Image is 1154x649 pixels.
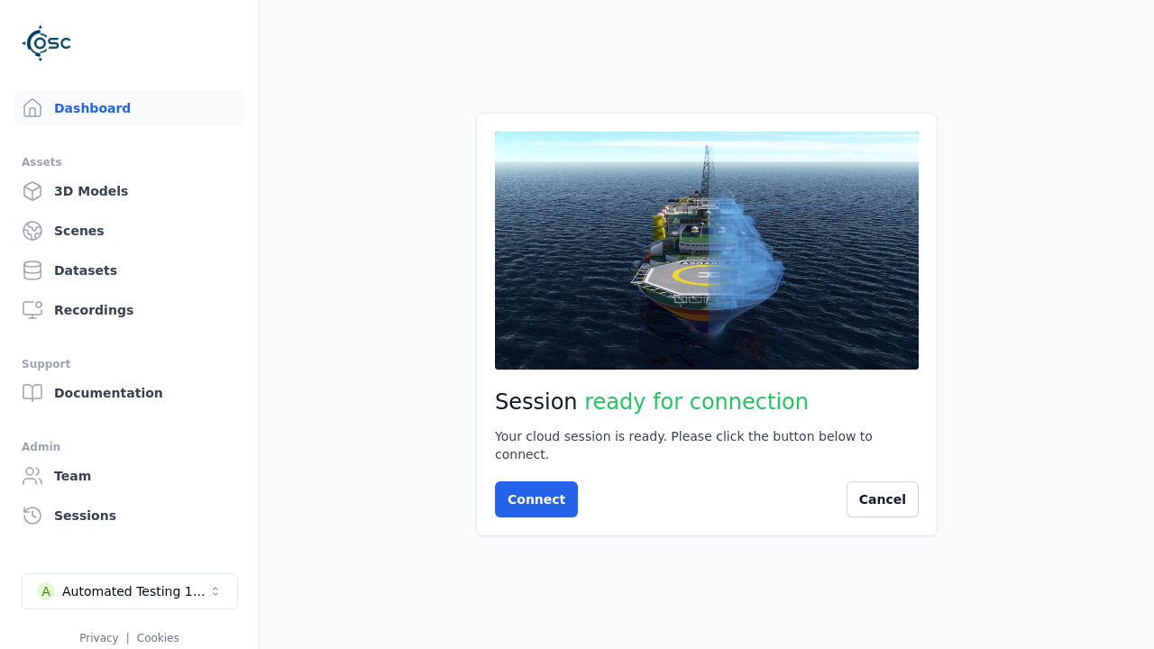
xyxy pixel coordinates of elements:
[495,427,919,463] div: Your cloud session is ready. Please click the button below to connect.
[14,375,244,411] a: Documentation
[847,481,919,517] button: Cancel
[14,90,244,126] a: Dashboard
[14,458,244,494] a: Team
[14,498,244,534] a: Sessions
[62,582,208,600] div: Automated Testing 1 - Playwright
[37,582,55,600] div: A
[22,353,237,375] div: Support
[22,151,237,173] div: Assets
[14,252,244,288] a: Datasets
[22,18,72,69] img: Logo
[14,213,244,249] a: Scenes
[495,388,919,416] h2: Session
[137,632,179,644] a: Cookies
[14,292,244,328] a: Recordings
[584,389,809,415] span: ready for connection
[495,481,578,517] button: Connect
[126,632,130,644] span: |
[14,173,244,209] a: 3D Models
[79,632,118,644] a: Privacy
[22,436,237,458] div: Admin
[22,573,238,609] button: Select a workspace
